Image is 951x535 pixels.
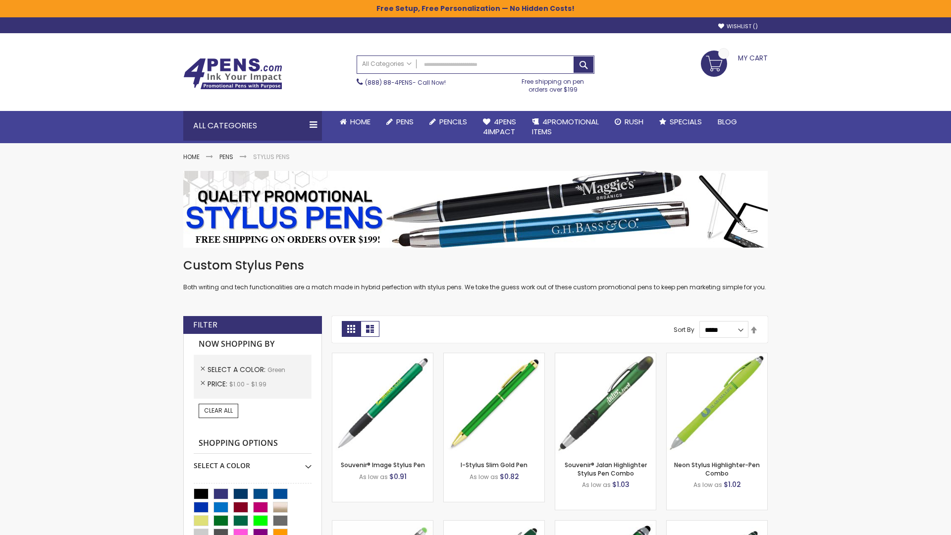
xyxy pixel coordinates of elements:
[512,74,595,94] div: Free shipping on pen orders over $199
[444,520,544,529] a: Custom Soft Touch® Metal Pens with Stylus-Green
[612,480,630,489] span: $1.03
[667,353,767,454] img: Neon Stylus Highlighter-Pen Combo-Green
[555,353,656,454] img: Souvenir® Jalan Highlighter Stylus Pen Combo-Green
[532,116,599,137] span: 4PROMOTIONAL ITEMS
[183,153,200,161] a: Home
[219,153,233,161] a: Pens
[667,353,767,361] a: Neon Stylus Highlighter-Pen Combo-Green
[332,111,378,133] a: Home
[582,481,611,489] span: As low as
[362,60,412,68] span: All Categories
[183,171,768,248] img: Stylus Pens
[183,258,768,273] h1: Custom Stylus Pens
[718,23,758,30] a: Wishlist
[389,472,407,481] span: $0.91
[208,379,229,389] span: Price
[183,258,768,292] div: Both writing and tech functionalities are a match made in hybrid perfection with stylus pens. We ...
[555,520,656,529] a: Kyra Pen with Stylus and Flashlight-Green
[500,472,519,481] span: $0.82
[267,366,285,374] span: Green
[183,58,282,90] img: 4Pens Custom Pens and Promotional Products
[332,353,433,361] a: Souvenir® Image Stylus Pen-Green
[565,461,647,477] a: Souvenir® Jalan Highlighter Stylus Pen Combo
[365,78,446,87] span: - Call Now!
[194,433,312,454] strong: Shopping Options
[470,473,498,481] span: As low as
[193,320,217,330] strong: Filter
[625,116,643,127] span: Rush
[475,111,524,143] a: 4Pens4impact
[693,481,722,489] span: As low as
[378,111,422,133] a: Pens
[718,116,737,127] span: Blog
[422,111,475,133] a: Pencils
[674,461,760,477] a: Neon Stylus Highlighter-Pen Combo
[332,520,433,529] a: Islander Softy Gel with Stylus - ColorJet Imprint-Green
[710,111,745,133] a: Blog
[667,520,767,529] a: Colter Stylus Twist Metal Pen-Green
[253,153,290,161] strong: Stylus Pens
[651,111,710,133] a: Specials
[341,461,425,469] a: Souvenir® Image Stylus Pen
[396,116,414,127] span: Pens
[342,321,361,337] strong: Grid
[607,111,651,133] a: Rush
[199,404,238,418] a: Clear All
[439,116,467,127] span: Pencils
[204,406,233,415] span: Clear All
[359,473,388,481] span: As low as
[670,116,702,127] span: Specials
[724,480,741,489] span: $1.02
[208,365,267,374] span: Select A Color
[674,325,694,334] label: Sort By
[524,111,607,143] a: 4PROMOTIONALITEMS
[194,454,312,471] div: Select A Color
[461,461,528,469] a: I-Stylus Slim Gold Pen
[357,56,417,72] a: All Categories
[365,78,413,87] a: (888) 88-4PENS
[194,334,312,355] strong: Now Shopping by
[183,111,322,141] div: All Categories
[555,353,656,361] a: Souvenir® Jalan Highlighter Stylus Pen Combo-Green
[444,353,544,361] a: I-Stylus Slim Gold-Green
[332,353,433,454] img: Souvenir® Image Stylus Pen-Green
[229,380,266,388] span: $1.00 - $1.99
[444,353,544,454] img: I-Stylus Slim Gold-Green
[350,116,370,127] span: Home
[483,116,516,137] span: 4Pens 4impact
